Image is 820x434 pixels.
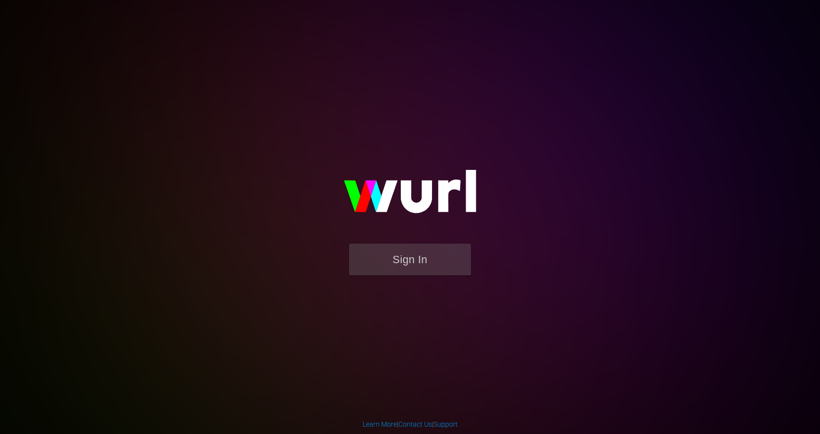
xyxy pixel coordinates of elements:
a: Learn More [363,420,397,428]
a: Support [433,420,458,428]
div: | | [363,419,458,429]
button: Sign In [349,244,471,275]
img: wurl-logo-on-black-223613ac3d8ba8fe6dc639794a292ebdb59501304c7dfd60c99c58986ef67473.svg [312,149,508,244]
a: Contact Us [398,420,432,428]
